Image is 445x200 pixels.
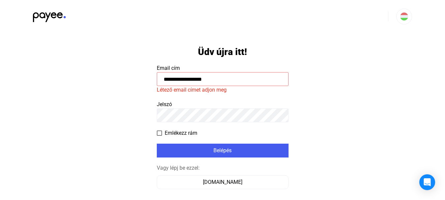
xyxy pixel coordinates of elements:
[159,178,286,186] div: [DOMAIN_NAME]
[157,175,289,189] button: [DOMAIN_NAME]
[157,101,172,107] span: Jelszó
[159,147,287,155] div: Belépés
[33,9,66,22] img: black-payee-blue-dot.svg
[157,164,289,172] div: Vagy lépj be ezzel:
[157,86,289,94] mat-error: Létező email címet adjon meg
[198,46,247,58] h1: Üdv újra itt!
[157,144,289,157] button: Belépés
[396,9,412,24] button: HU
[419,174,435,190] div: Open Intercom Messenger
[157,179,289,185] a: [DOMAIN_NAME]
[157,65,180,71] span: Email cím
[400,13,408,20] img: HU
[165,129,197,137] span: Emlékezz rám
